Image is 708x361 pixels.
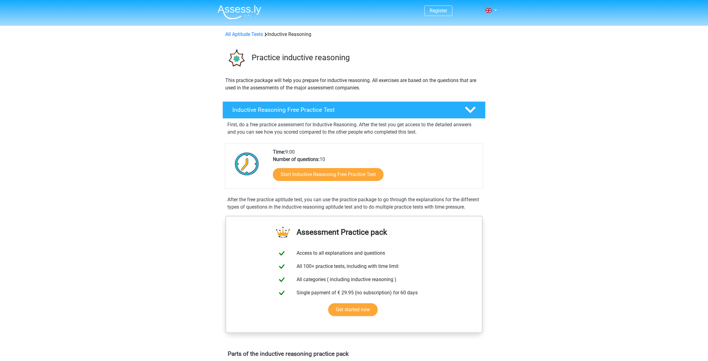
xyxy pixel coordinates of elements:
[220,101,488,119] a: Inductive Reasoning Free Practice Test
[273,156,320,162] b: Number of questions:
[252,53,481,62] h3: Practice inductive reasoning
[223,31,485,38] div: Inductive Reasoning
[273,168,383,181] a: Start Inductive Reasoning Free Practice Test
[225,31,263,37] a: All Aptitude Tests
[227,121,481,136] p: First, do a free practice assessment for Inductive Reasoning. After the test you get access to th...
[228,350,480,357] h4: Parts of the inductive reasoning practice pack
[225,196,483,211] div: After the free practice aptitude test, you can use the practice package to go through the explana...
[268,148,482,188] div: 9:00 10
[232,106,455,113] h4: Inductive Reasoning Free Practice Test
[273,149,285,155] b: Time:
[223,45,249,72] img: inductive reasoning
[328,303,378,316] a: Get started now
[231,148,262,179] img: Clock
[430,8,447,14] a: Register
[225,77,483,92] p: This practice package will help you prepare for inductive reasoning. All exercises are based on t...
[218,5,261,19] img: Assessly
